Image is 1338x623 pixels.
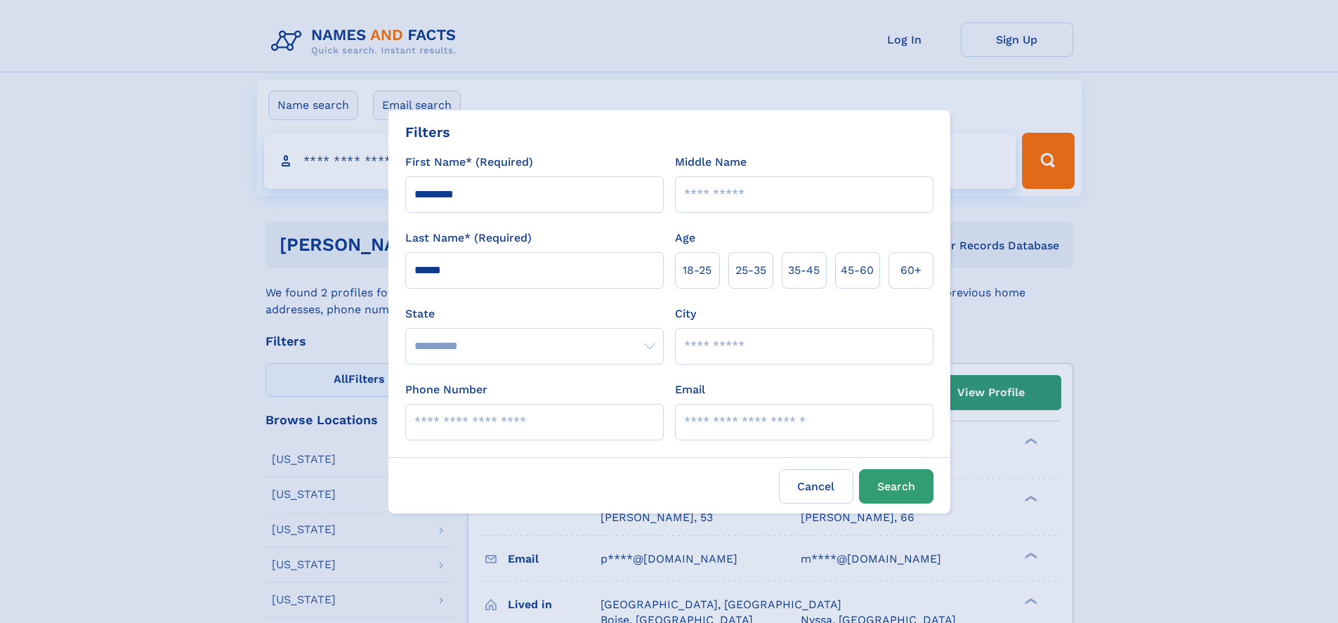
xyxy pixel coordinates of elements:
label: First Name* (Required) [405,154,533,171]
label: Last Name* (Required) [405,230,532,247]
span: 60+ [900,262,921,279]
label: Age [675,230,695,247]
span: 18‑25 [683,262,711,279]
label: Email [675,381,705,398]
span: 45‑60 [841,262,874,279]
label: Middle Name [675,154,747,171]
div: Filters [405,122,450,143]
label: Phone Number [405,381,487,398]
label: State [405,306,664,322]
label: Cancel [779,469,853,504]
span: 35‑45 [788,262,820,279]
label: City [675,306,696,322]
button: Search [859,469,933,504]
span: 25‑35 [735,262,766,279]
